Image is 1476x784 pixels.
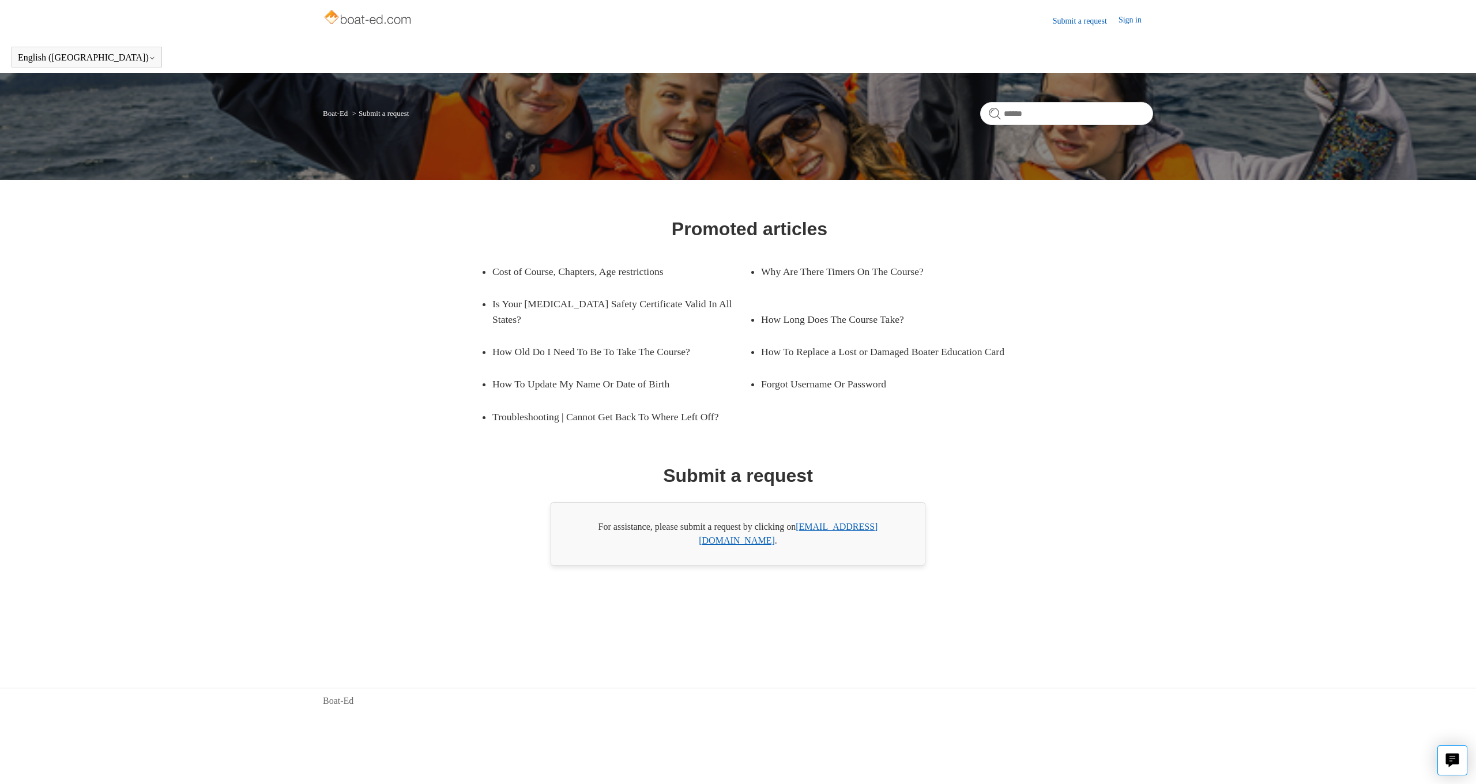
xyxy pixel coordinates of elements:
a: [EMAIL_ADDRESS][DOMAIN_NAME] [699,522,878,545]
h1: Submit a request [663,462,813,489]
a: Why Are There Timers On The Course? [761,255,1001,288]
a: Sign in [1119,14,1153,28]
li: Boat-Ed [323,109,350,118]
a: Forgot Username Or Password [761,368,1001,400]
h1: Promoted articles [672,215,827,243]
a: Is Your [MEDICAL_DATA] Safety Certificate Valid In All States? [492,288,750,336]
img: Boat-Ed Help Center home page [323,7,415,30]
a: Boat-Ed [323,109,348,118]
a: How Long Does The Course Take? [761,303,1001,336]
button: Live chat [1437,745,1467,775]
a: How To Update My Name Or Date of Birth [492,368,732,400]
div: For assistance, please submit a request by clicking on . [551,502,925,566]
a: Submit a request [1053,15,1119,27]
a: How Old Do I Need To Be To Take The Course? [492,336,732,368]
li: Submit a request [350,109,409,118]
a: Troubleshooting | Cannot Get Back To Where Left Off? [492,401,750,433]
a: Boat-Ed [323,694,353,708]
button: English ([GEOGRAPHIC_DATA]) [18,52,156,63]
input: Search [980,102,1153,125]
a: How To Replace a Lost or Damaged Boater Education Card [761,336,1018,368]
a: Cost of Course, Chapters, Age restrictions [492,255,732,288]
